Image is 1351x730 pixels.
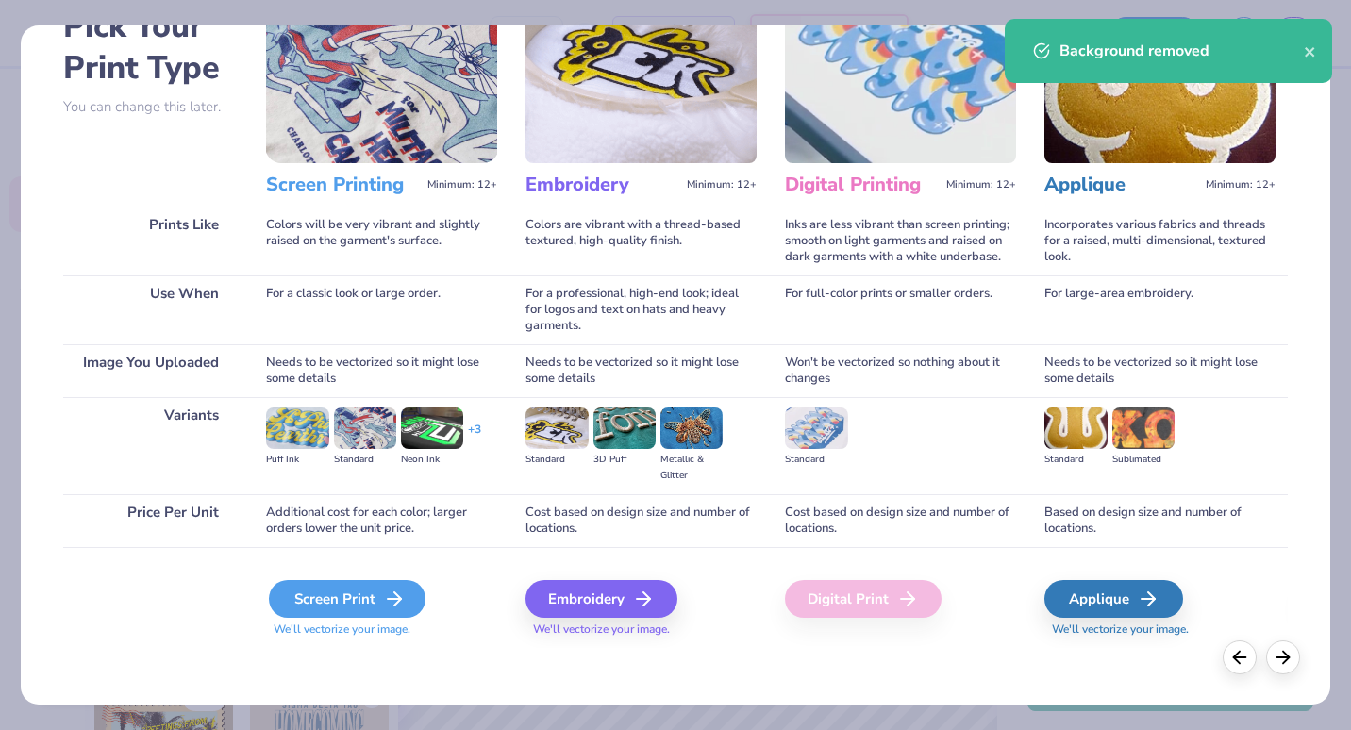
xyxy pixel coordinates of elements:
div: For a professional, high-end look; ideal for logos and text on hats and heavy garments. [525,275,757,344]
img: 3D Puff [593,407,656,449]
div: Additional cost for each color; larger orders lower the unit price. [266,494,497,547]
h3: Embroidery [525,173,679,197]
div: Variants [63,397,238,494]
button: close [1304,40,1317,62]
div: Needs to be vectorized so it might lose some details [525,344,757,397]
div: Cost based on design size and number of locations. [785,494,1016,547]
span: We'll vectorize your image. [266,622,497,638]
div: Needs to be vectorized so it might lose some details [1044,344,1276,397]
div: Standard [525,452,588,468]
span: Minimum: 12+ [687,178,757,191]
h3: Digital Printing [785,173,939,197]
img: Standard [1044,407,1107,449]
p: You can change this later. [63,99,238,115]
div: 3D Puff [593,452,656,468]
img: Puff Ink [266,407,328,449]
div: Standard [1044,452,1107,468]
div: Colors will be very vibrant and slightly raised on the garment's surface. [266,207,497,275]
span: We'll vectorize your image. [1044,622,1276,638]
div: For a classic look or large order. [266,275,497,344]
div: Image You Uploaded [63,344,238,397]
div: + 3 [468,422,481,454]
div: Applique [1044,580,1183,618]
div: Cost based on design size and number of locations. [525,494,757,547]
h3: Applique [1044,173,1198,197]
img: Standard [525,407,588,449]
div: Needs to be vectorized so it might lose some details [266,344,497,397]
div: Incorporates various fabrics and threads for a raised, multi-dimensional, textured look. [1044,207,1276,275]
img: Neon Ink [401,407,463,449]
span: Minimum: 12+ [427,178,497,191]
span: Minimum: 12+ [946,178,1016,191]
span: We'll vectorize your image. [525,622,757,638]
div: Inks are less vibrant than screen printing; smooth on light garments and raised on dark garments ... [785,207,1016,275]
div: Based on design size and number of locations. [1044,494,1276,547]
img: Metallic & Glitter [660,407,723,449]
div: Use When [63,275,238,344]
div: For full-color prints or smaller orders. [785,275,1016,344]
h3: Screen Printing [266,173,420,197]
span: Minimum: 12+ [1206,178,1276,191]
div: Won't be vectorized so nothing about it changes [785,344,1016,397]
div: Price Per Unit [63,494,238,547]
img: Standard [785,407,847,449]
div: Screen Print [269,580,425,618]
div: Colors are vibrant with a thread-based textured, high-quality finish. [525,207,757,275]
div: Sublimated [1112,452,1175,468]
div: Neon Ink [401,452,463,468]
div: Puff Ink [266,452,328,468]
h2: Pick Your Print Type [63,6,238,89]
div: Embroidery [525,580,677,618]
div: Digital Print [785,580,942,618]
div: Metallic & Glitter [660,452,723,484]
div: Background removed [1059,40,1304,62]
div: Prints Like [63,207,238,275]
div: Standard [785,452,847,468]
div: Standard [334,452,396,468]
div: For large-area embroidery. [1044,275,1276,344]
img: Sublimated [1112,407,1175,449]
img: Standard [334,407,396,449]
